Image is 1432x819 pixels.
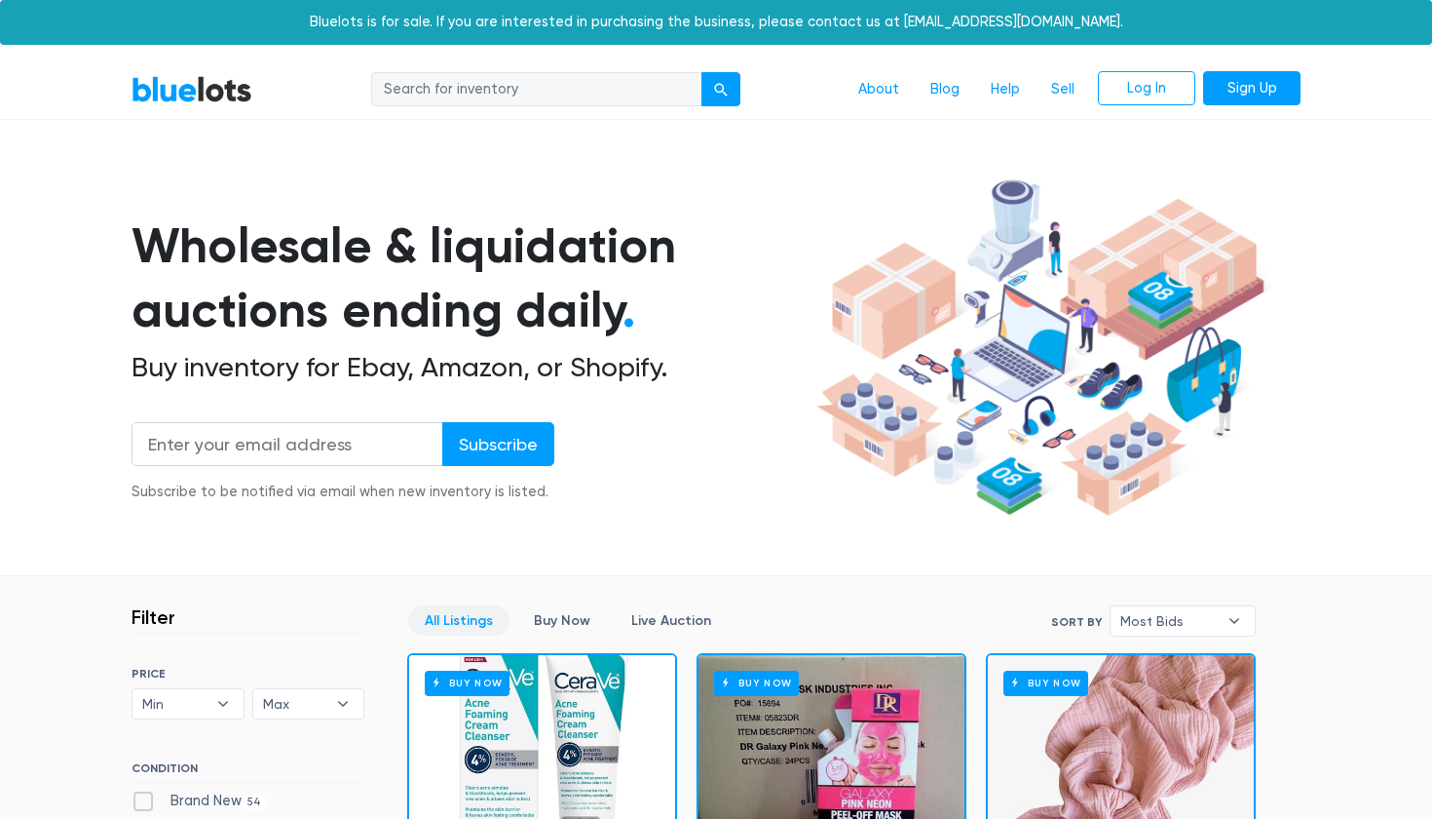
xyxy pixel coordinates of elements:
[132,605,175,629] h3: Filter
[1051,613,1102,631] label: Sort By
[843,71,915,108] a: About
[142,689,207,719] span: Min
[322,689,363,719] b: ▾
[1120,606,1218,636] span: Most Bids
[714,671,799,695] h6: Buy Now
[1098,71,1195,106] a: Log In
[132,761,364,783] h6: CONDITION
[132,482,554,503] div: Subscribe to be notified via email when new inventory is listed.
[408,605,509,636] a: All Listings
[132,791,268,812] label: Brand New
[622,281,635,339] span: .
[371,72,702,107] input: Search for inventory
[132,422,443,466] input: Enter your email address
[1003,671,1088,695] h6: Buy Now
[975,71,1036,108] a: Help
[132,667,364,681] h6: PRICE
[442,422,554,466] input: Subscribe
[132,214,810,343] h1: Wholesale & liquidation auctions ending daily
[203,689,244,719] b: ▾
[425,671,509,695] h6: Buy Now
[517,605,607,636] a: Buy Now
[810,171,1271,526] img: hero-ee84e7d0318cb26816c560f6b4441b76977f77a177738b4e94f68c95b2b83dbb.png
[615,605,728,636] a: Live Auction
[1203,71,1300,106] a: Sign Up
[132,351,810,384] h2: Buy inventory for Ebay, Amazon, or Shopify.
[263,689,327,719] span: Max
[915,71,975,108] a: Blog
[132,75,252,103] a: BlueLots
[242,795,268,810] span: 54
[1214,606,1255,636] b: ▾
[1036,71,1090,108] a: Sell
